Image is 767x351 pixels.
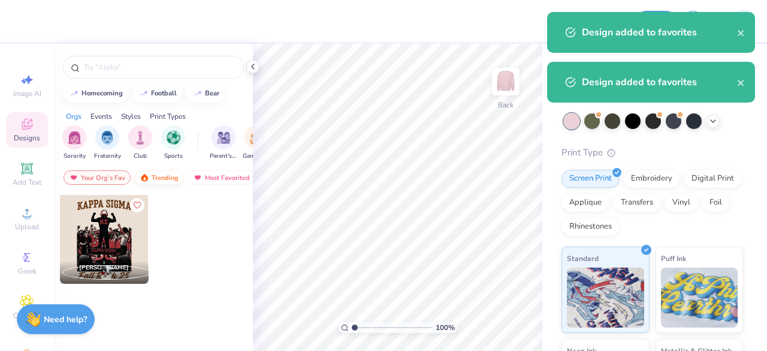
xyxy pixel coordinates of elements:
div: Print Types [150,111,186,122]
span: Puff Ink [661,252,686,265]
div: Orgs [66,111,81,122]
span: Upload [15,222,39,232]
span: Standard [567,252,599,265]
button: close [737,25,745,40]
div: Design added to favorites [582,75,737,89]
div: Trending [134,170,184,185]
span: Image AI [13,89,41,98]
strong: Need help? [44,314,87,325]
img: Parent's Weekend Image [217,131,231,145]
img: Standard [567,268,644,328]
div: Screen Print [561,170,620,188]
img: Back [494,70,518,94]
div: Rhinestones [561,218,620,236]
img: Puff Ink [661,268,738,328]
span: Game Day [243,152,270,161]
span: Sports [164,152,183,161]
span: Sorority [64,152,86,161]
button: close [737,75,745,89]
div: Foil [702,194,730,212]
button: Like [130,198,144,212]
img: trend_line.gif [139,90,149,97]
input: Try "Alpha" [83,61,236,73]
div: filter for Fraternity [94,125,121,161]
span: Designs [14,133,40,143]
button: bear [186,85,225,103]
div: Transfers [613,194,661,212]
img: trending.gif [140,173,149,182]
div: Digital Print [684,170,742,188]
span: [PERSON_NAME] [79,263,129,272]
img: Sports Image [167,131,180,145]
img: most_fav.gif [69,173,78,182]
img: most_fav.gif [193,173,203,182]
div: Applique [561,194,609,212]
span: Greek [18,266,37,276]
div: filter for Sorority [62,125,86,161]
div: filter for Club [128,125,152,161]
span: Club [134,152,147,161]
span: Clipart & logos [6,311,48,330]
button: football [132,85,182,103]
div: Print Type [561,146,743,160]
img: Sorority Image [68,131,81,145]
span: 100 % [436,322,455,333]
div: filter for Game Day [243,125,270,161]
button: filter button [128,125,152,161]
img: Game Day Image [250,131,264,145]
div: Styles [121,111,141,122]
span: Add Text [13,178,41,187]
span: Fraternity [94,152,121,161]
span: , [79,272,129,281]
button: filter button [94,125,121,161]
div: bear [205,90,219,97]
button: filter button [210,125,237,161]
div: Vinyl [665,194,698,212]
div: Most Favorited [188,170,255,185]
div: Your Org's Fav [64,170,131,185]
span: Parent's Weekend [210,152,237,161]
div: filter for Sports [161,125,185,161]
div: Events [90,111,112,122]
button: filter button [243,125,270,161]
img: Club Image [134,131,147,145]
div: Design added to favorites [582,25,737,40]
button: homecoming [63,85,128,103]
input: Untitled Design [542,9,630,33]
div: Embroidery [623,170,680,188]
button: filter button [62,125,86,161]
div: homecoming [81,90,123,97]
img: trend_line.gif [193,90,203,97]
img: Fraternity Image [101,131,114,145]
button: filter button [161,125,185,161]
img: trend_line.gif [70,90,79,97]
div: filter for Parent's Weekend [210,125,237,161]
div: Back [498,100,514,110]
div: football [151,90,177,97]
